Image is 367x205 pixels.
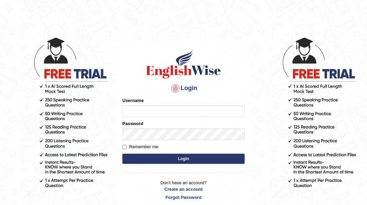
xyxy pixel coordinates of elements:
[145,49,222,80] img: Logo of English Wise sign in for intelligent practice with AI
[122,145,127,149] input: Remember me
[122,194,245,201] a: Forgot Password
[122,154,245,164] button: Login
[122,83,245,94] h4: Login
[122,186,245,192] a: Create an account
[122,180,245,201] p: Don't have an account?
[122,97,144,104] label: Username
[122,120,143,127] label: Password
[122,143,158,150] label: Remember me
